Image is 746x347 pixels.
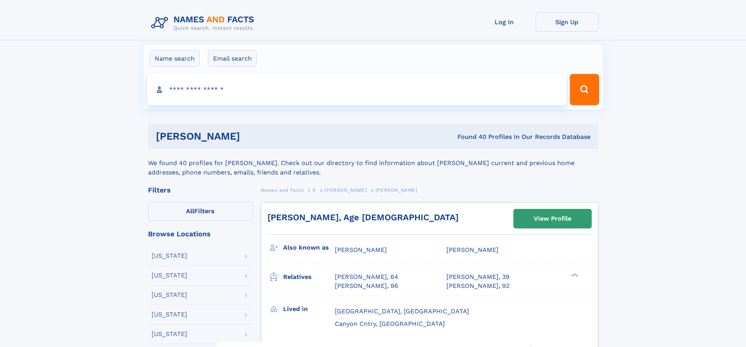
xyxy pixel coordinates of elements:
[148,13,261,34] img: Logo Names and Facts
[152,292,187,298] div: [US_STATE]
[570,74,599,105] button: Search Button
[150,50,200,67] label: Name search
[283,270,335,284] h3: Relatives
[335,246,387,254] span: [PERSON_NAME]
[335,320,445,327] span: Canyon Cntry, [GEOGRAPHIC_DATA]
[152,331,187,337] div: [US_STATE]
[267,212,459,222] a: [PERSON_NAME], Age [DEMOGRAPHIC_DATA]
[312,187,316,193] span: S
[148,149,598,177] div: We found 40 profiles for [PERSON_NAME]. Check out our directory to find information about [PERSON...
[349,133,591,141] div: Found 40 Profiles In Our Records Database
[208,50,257,67] label: Email search
[148,202,253,221] label: Filters
[569,273,579,278] div: ❯
[186,207,194,215] span: All
[152,272,187,279] div: [US_STATE]
[148,187,253,194] div: Filters
[473,13,536,32] a: Log In
[261,185,304,195] a: Names and Facts
[156,131,349,141] h1: [PERSON_NAME]
[147,74,567,105] input: search input
[446,273,509,281] a: [PERSON_NAME], 39
[514,209,591,228] a: View Profile
[152,311,187,318] div: [US_STATE]
[446,282,509,290] a: [PERSON_NAME], 92
[335,282,398,290] a: [PERSON_NAME], 96
[325,187,367,193] span: [PERSON_NAME]
[446,246,499,254] span: [PERSON_NAME]
[152,253,187,259] div: [US_STATE]
[335,273,398,281] a: [PERSON_NAME], 64
[148,230,253,237] div: Browse Locations
[312,185,316,195] a: S
[534,210,571,228] div: View Profile
[335,307,469,315] span: [GEOGRAPHIC_DATA], [GEOGRAPHIC_DATA]
[283,302,335,316] h3: Lived in
[536,13,598,32] a: Sign Up
[376,187,417,193] span: [PERSON_NAME]
[325,185,367,195] a: [PERSON_NAME]
[283,241,335,254] h3: Also known as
